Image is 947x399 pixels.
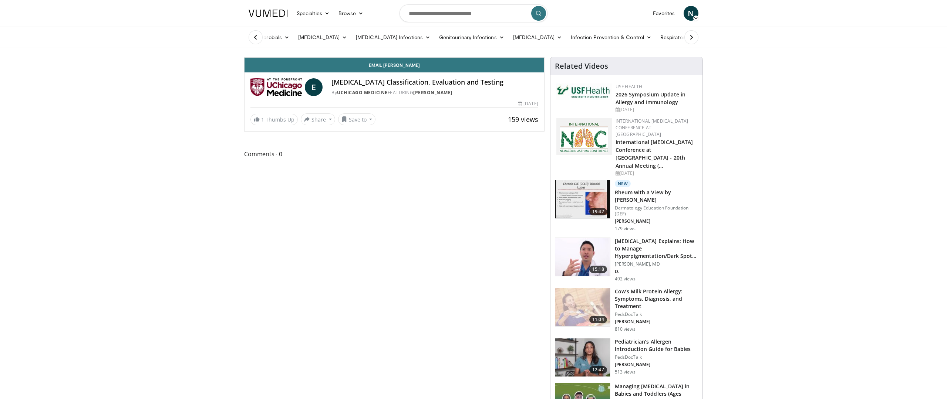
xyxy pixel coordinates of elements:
h3: Cow’s Milk Protein Allergy: Symptoms, Diagnosis, and Treatment [615,288,698,310]
p: D. [615,269,698,274]
div: [DATE] [616,106,697,113]
p: 810 views [615,326,636,332]
span: 1 [261,116,264,123]
input: Search topics, interventions [400,4,547,22]
a: [MEDICAL_DATA] Infections [351,30,435,45]
p: [PERSON_NAME] [615,319,698,325]
a: N [684,6,698,21]
a: [MEDICAL_DATA] [509,30,566,45]
a: Respiratory Infections [656,30,725,45]
img: e1503c37-a13a-4aad-9ea8-1e9b5ff728e6.150x105_q85_crop-smart_upscale.jpg [555,238,610,276]
a: [PERSON_NAME] [413,89,452,96]
a: 11:04 Cow’s Milk Protein Allergy: Symptoms, Diagnosis, and Treatment PedsDocTalk [PERSON_NAME] 81... [555,288,698,332]
a: 2026 Symposium Update in Allergy and Immunology [616,91,685,106]
p: New [615,180,631,187]
p: [PERSON_NAME] [615,362,698,368]
a: [MEDICAL_DATA] [294,30,351,45]
p: [PERSON_NAME], MD [615,261,698,267]
img: a277380e-40b7-4f15-ab00-788b20d9d5d9.150x105_q85_crop-smart_upscale.jpg [555,288,610,327]
img: UChicago Medicine [250,78,302,96]
img: VuMedi Logo [249,10,288,17]
a: 1 Thumbs Up [250,114,298,125]
div: By FEATURING [331,89,538,96]
div: [DATE] [518,100,538,107]
button: Save to [338,113,376,125]
h3: [MEDICAL_DATA] Explains: How to Manage Hyperpigmentation/Dark Spots o… [615,238,698,260]
img: 15b49de1-14e0-4398-a509-d8f4bc066e5c.150x105_q85_crop-smart_upscale.jpg [555,180,610,219]
h4: [MEDICAL_DATA] Classification, Evaluation and Testing [331,78,538,86]
a: 19:42 New Rheum with a View by [PERSON_NAME] Dermatology Education Foundation (DEF) [PERSON_NAME]... [555,180,698,232]
video-js: Video Player [245,57,544,58]
p: 179 views [615,226,636,232]
div: [DATE] [616,170,697,177]
p: PedsDocTalk [615,311,698,317]
a: International [MEDICAL_DATA] Conference at [GEOGRAPHIC_DATA] - 20th Annual Meeting (… [616,139,693,169]
a: Infection Prevention & Control [566,30,656,45]
p: 513 views [615,369,636,375]
a: Genitourinary Infections [435,30,509,45]
img: 9485e4e4-7c5e-4f02-b036-ba13241ea18b.png.150x105_q85_autocrop_double_scale_upscale_version-0.2.png [556,118,612,155]
span: 12:47 [589,366,607,374]
h4: Related Videos [555,62,608,71]
span: 15:18 [589,266,607,273]
span: 11:04 [589,316,607,323]
a: E [305,78,323,96]
img: 996d9bbe-63a3-457c-bdd3-3cecb4430d3c.150x105_q85_crop-smart_upscale.jpg [555,338,610,377]
span: 159 views [508,115,538,124]
a: 12:47 Pediatrician’s Allergen Introduction Guide for Babies PedsDocTalk [PERSON_NAME] 513 views [555,338,698,377]
p: [PERSON_NAME] [615,218,698,224]
a: 15:18 [MEDICAL_DATA] Explains: How to Manage Hyperpigmentation/Dark Spots o… [PERSON_NAME], MD D.... [555,238,698,282]
p: PedsDocTalk [615,354,698,360]
a: UChicago Medicine [337,89,388,96]
img: 6ba8804a-8538-4002-95e7-a8f8012d4a11.png.150x105_q85_autocrop_double_scale_upscale_version-0.2.jpg [556,83,612,100]
p: 492 views [615,276,636,282]
h3: Rheum with a View by [PERSON_NAME] [615,189,698,204]
span: Comments 0 [244,149,545,159]
a: Favorites [648,6,679,21]
p: Dermatology Education Foundation (DEF) [615,205,698,217]
a: Browse [334,6,368,21]
a: International [MEDICAL_DATA] Conference at [GEOGRAPHIC_DATA] [616,118,688,137]
a: Email [PERSON_NAME] [245,58,544,72]
a: Specialties [292,6,334,21]
span: 19:42 [589,208,607,215]
button: Share [301,113,335,125]
h3: Pediatrician’s Allergen Introduction Guide for Babies [615,338,698,353]
a: USF Health [616,83,643,90]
